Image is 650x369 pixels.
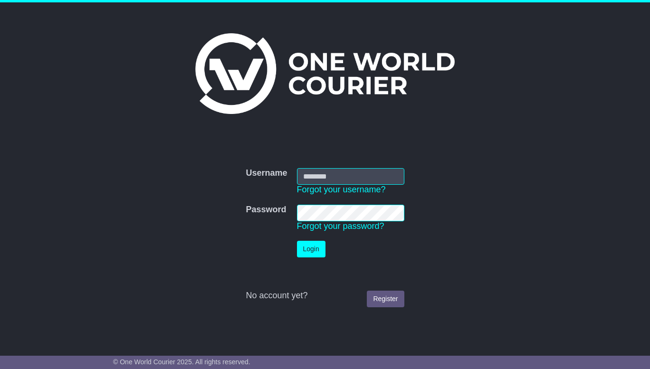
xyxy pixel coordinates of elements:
label: Password [246,205,286,215]
img: One World [195,33,455,114]
a: Forgot your password? [297,221,384,231]
a: Forgot your username? [297,185,386,194]
div: No account yet? [246,291,404,301]
button: Login [297,241,325,257]
a: Register [367,291,404,307]
label: Username [246,168,287,179]
span: © One World Courier 2025. All rights reserved. [113,358,250,366]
